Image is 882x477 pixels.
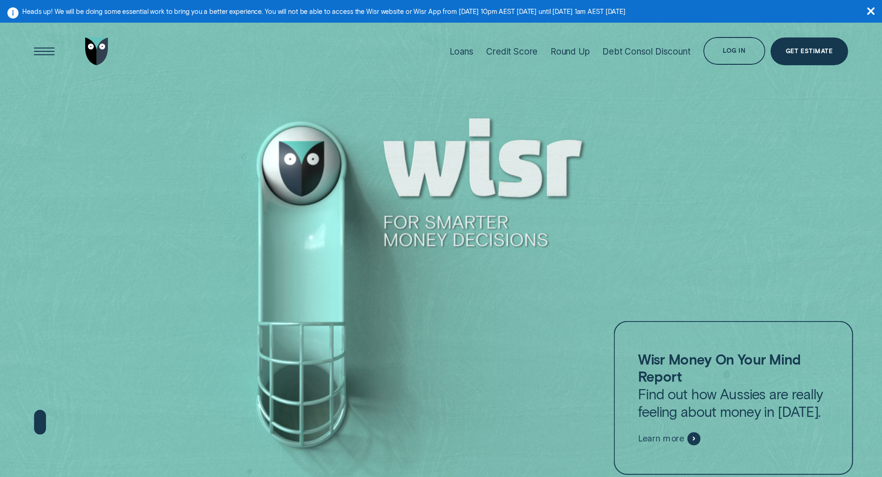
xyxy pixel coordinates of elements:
div: Round Up [550,46,590,57]
a: Wisr Money On Your Mind ReportFind out how Aussies are really feeling about money in [DATE].Learn... [614,321,853,474]
div: Credit Score [486,46,538,57]
button: Log in [703,37,765,65]
p: Find out how Aussies are really feeling about money in [DATE]. [638,350,829,420]
button: Open Menu [31,37,58,65]
div: Loans [450,46,474,57]
a: Round Up [550,20,590,82]
img: Wisr [85,37,108,65]
a: Get Estimate [770,37,848,65]
span: Learn more [638,433,684,444]
a: Credit Score [486,20,538,82]
a: Loans [450,20,474,82]
a: Debt Consol Discount [602,20,690,82]
a: Go to home page [83,20,111,82]
div: Debt Consol Discount [602,46,690,57]
strong: Wisr Money On Your Mind Report [638,350,801,384]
